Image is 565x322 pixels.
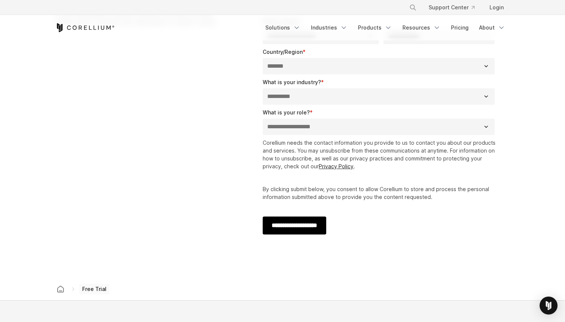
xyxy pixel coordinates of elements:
[306,21,352,34] a: Industries
[263,139,498,170] p: Corellium needs the contact information you provide to us to contact you about our products and s...
[319,163,353,169] a: Privacy Policy
[263,185,498,201] p: By clicking submit below, you consent to allow Corellium to store and process the personal inform...
[423,1,481,14] a: Support Center
[263,79,321,85] span: What is your industry?
[484,1,510,14] a: Login
[398,21,445,34] a: Resources
[55,23,115,32] a: Corellium Home
[475,21,510,34] a: About
[353,21,396,34] a: Products
[54,284,67,294] a: Corellium home
[263,49,303,55] span: Country/Region
[261,21,510,34] div: Navigation Menu
[400,1,510,14] div: Navigation Menu
[79,284,109,294] span: Free Trial
[263,109,310,116] span: What is your role?
[406,1,420,14] button: Search
[261,21,305,34] a: Solutions
[540,297,558,315] div: Open Intercom Messenger
[447,21,473,34] a: Pricing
